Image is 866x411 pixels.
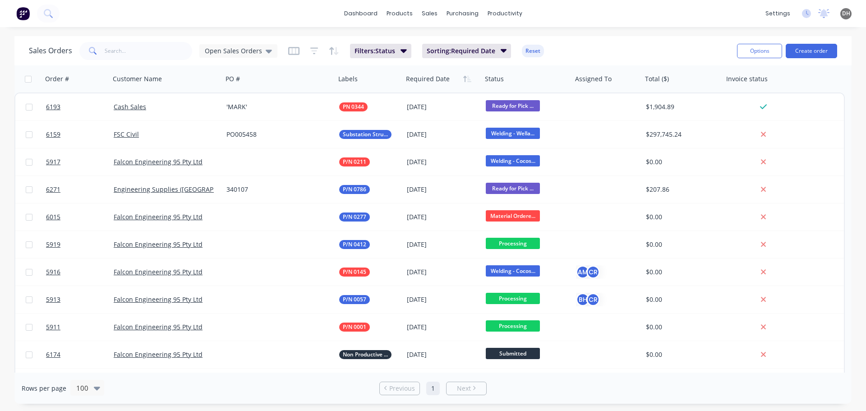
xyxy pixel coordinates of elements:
[355,46,395,55] span: Filters: Status
[726,74,768,83] div: Invoice status
[114,350,203,359] a: Falcon Engineering 95 Pty Ltd
[486,320,540,332] span: Processing
[646,295,716,304] div: $0.00
[646,157,716,166] div: $0.00
[646,323,716,332] div: $0.00
[343,185,366,194] span: P/N 0786
[407,185,479,194] div: [DATE]
[339,350,392,359] button: Non Productive Tasks
[343,268,366,277] span: P/N 0145
[486,155,540,166] span: Welding - Cocos...
[113,74,162,83] div: Customer Name
[737,44,782,58] button: Options
[339,130,392,139] button: Substation Structural Steel
[407,268,479,277] div: [DATE]
[761,7,795,20] div: settings
[406,74,450,83] div: Required Date
[350,44,411,58] button: Filters:Status
[46,121,114,148] a: 6159
[339,157,370,166] button: P/N 0211
[417,7,442,20] div: sales
[46,268,60,277] span: 5916
[646,268,716,277] div: $0.00
[343,323,366,332] span: P/N 0001
[339,185,370,194] button: P/N 0786
[46,93,114,120] a: 6193
[340,7,382,20] a: dashboard
[586,265,600,279] div: CR
[457,384,471,393] span: Next
[483,7,527,20] div: productivity
[646,240,716,249] div: $0.00
[22,384,66,393] span: Rows per page
[45,74,69,83] div: Order #
[486,238,540,249] span: Processing
[46,148,114,175] a: 5917
[575,74,612,83] div: Assigned To
[46,212,60,222] span: 6015
[46,369,114,396] a: 6272
[786,44,837,58] button: Create order
[646,185,716,194] div: $207.86
[343,102,364,111] span: PN 0344
[486,100,540,111] span: Ready for Pick ...
[407,240,479,249] div: [DATE]
[16,7,30,20] img: Factory
[407,102,479,111] div: [DATE]
[442,7,483,20] div: purchasing
[46,203,114,231] a: 6015
[205,46,262,55] span: Open Sales Orders
[486,265,540,277] span: Welding - Cocos...
[339,323,370,332] button: P/N 0001
[339,295,370,304] button: P/N 0057
[447,384,486,393] a: Next page
[46,102,60,111] span: 6193
[343,157,366,166] span: P/N 0211
[226,185,327,194] div: 340107
[226,74,240,83] div: PO #
[376,382,490,395] ul: Pagination
[486,293,540,304] span: Processing
[114,130,139,139] a: FSC Civil
[422,44,511,58] button: Sorting:Required Date
[114,185,268,194] a: Engineering Supplies ([GEOGRAPHIC_DATA]) Pty Ltd
[46,240,60,249] span: 5919
[46,286,114,313] a: 5913
[343,212,366,222] span: P/N 0277
[46,185,60,194] span: 6271
[114,102,146,111] a: Cash Sales
[586,293,600,306] div: CR
[46,295,60,304] span: 5913
[226,102,327,111] div: 'MARK'
[46,323,60,332] span: 5911
[646,102,716,111] div: $1,904.89
[226,130,327,139] div: PO005458
[339,268,370,277] button: P/N 0145
[486,128,540,139] span: Welding - Wella...
[343,130,388,139] span: Substation Structural Steel
[343,295,366,304] span: P/N 0057
[426,382,440,395] a: Page 1 is your current page
[842,9,850,18] span: DH
[46,231,114,258] a: 5919
[114,157,203,166] a: Falcon Engineering 95 Pty Ltd
[486,348,540,359] span: Submitted
[343,240,366,249] span: P/N 0412
[339,212,370,222] button: P/N 0277
[46,259,114,286] a: 5916
[114,295,203,304] a: Falcon Engineering 95 Pty Ltd
[407,323,479,332] div: [DATE]
[46,341,114,368] a: 6174
[382,7,417,20] div: products
[486,210,540,222] span: Material Ordere...
[485,74,504,83] div: Status
[114,268,203,276] a: Falcon Engineering 95 Pty Ltd
[343,350,388,359] span: Non Productive Tasks
[407,157,479,166] div: [DATE]
[46,350,60,359] span: 6174
[114,323,203,331] a: Falcon Engineering 95 Pty Ltd
[46,130,60,139] span: 6159
[646,130,716,139] div: $297,745.24
[407,212,479,222] div: [DATE]
[407,295,479,304] div: [DATE]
